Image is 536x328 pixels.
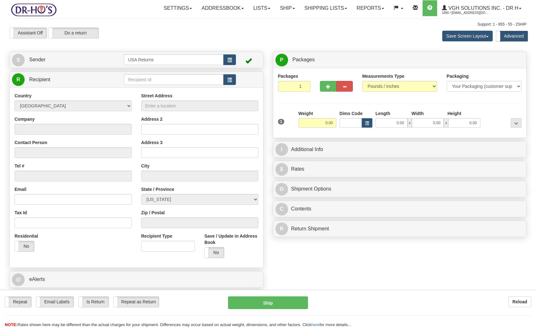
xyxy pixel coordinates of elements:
b: Reload [512,299,527,304]
a: S Sender [12,53,124,66]
a: @ eAlerts [12,273,261,286]
label: Height [448,110,461,117]
span: R [275,222,288,235]
label: City [141,163,149,169]
label: No [205,247,224,258]
label: No [15,241,34,252]
a: IAdditional Info [275,143,524,156]
a: $Rates [275,163,524,176]
label: Tel # [15,163,24,169]
label: Address 3 [141,139,163,146]
span: VGH Solutions Inc. - Dr H [447,5,518,11]
a: here [311,322,320,327]
span: R [12,73,25,86]
span: S [12,54,25,66]
span: C [275,203,288,216]
span: @ [12,273,25,286]
label: Measurements Type [362,73,405,79]
button: Reload [508,296,531,307]
a: R Recipient [12,73,111,86]
label: Zip / Postal [141,210,165,216]
a: VGH Solutions Inc. - Dr H 1890 / [EMAIL_ADDRESS][DOMAIN_NAME] [437,0,526,16]
label: Recipient Type [141,233,172,239]
label: Advanced [496,31,528,41]
label: Do a return [49,28,99,38]
input: Enter a location [141,100,258,111]
label: Street Address [141,93,172,99]
label: Tax Id [15,210,27,216]
span: Recipient [29,77,50,82]
span: I [275,143,288,156]
label: Save / Update in Address Book [204,233,258,246]
label: Company [15,116,35,122]
a: Settings [159,0,197,16]
a: RReturn Shipment [275,222,524,235]
label: Width [412,110,424,117]
label: Assistant Off [10,28,47,38]
input: Sender Id [124,54,223,65]
span: 1 [278,119,285,125]
span: x [407,118,412,128]
span: P [275,54,288,66]
span: 1890 / [EMAIL_ADDRESS][DOMAIN_NAME] [442,10,489,16]
iframe: chat widget [521,132,535,196]
a: P Packages [275,53,524,66]
span: Sender [29,57,45,62]
label: Email Labels [36,297,74,307]
label: Length [376,110,390,117]
label: Email [15,186,26,192]
button: Ship [228,296,308,309]
label: Repeat [5,297,31,307]
span: NOTE: [5,322,17,327]
div: Support: 1 - 855 - 55 - 2SHIP [9,22,527,27]
label: Repeat as Return [114,297,159,307]
a: Lists [249,0,275,16]
span: eAlerts [29,276,45,282]
a: Ship [275,0,299,16]
a: Shipping lists [300,0,352,16]
a: CContents [275,203,524,216]
img: logo1890.jpg [9,2,58,18]
label: Dims Code [340,110,363,117]
label: Packages [278,73,298,79]
label: Weight [298,110,313,117]
span: O [275,183,288,196]
a: Reports [352,0,389,16]
input: Recipient Id [124,74,223,85]
span: $ [275,163,288,176]
label: Country [15,93,32,99]
a: Addressbook [197,0,249,16]
div: ... [511,118,521,128]
label: Is Return [79,297,109,307]
label: Packaging [447,73,469,79]
label: Residential [15,233,38,239]
button: Save Screen Layout [442,31,493,41]
span: x [444,118,448,128]
label: Address 2 [141,116,163,122]
label: Contact Person [15,139,47,146]
label: State / Province [141,186,174,192]
a: OShipment Options [275,183,524,196]
span: Packages [292,57,315,62]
